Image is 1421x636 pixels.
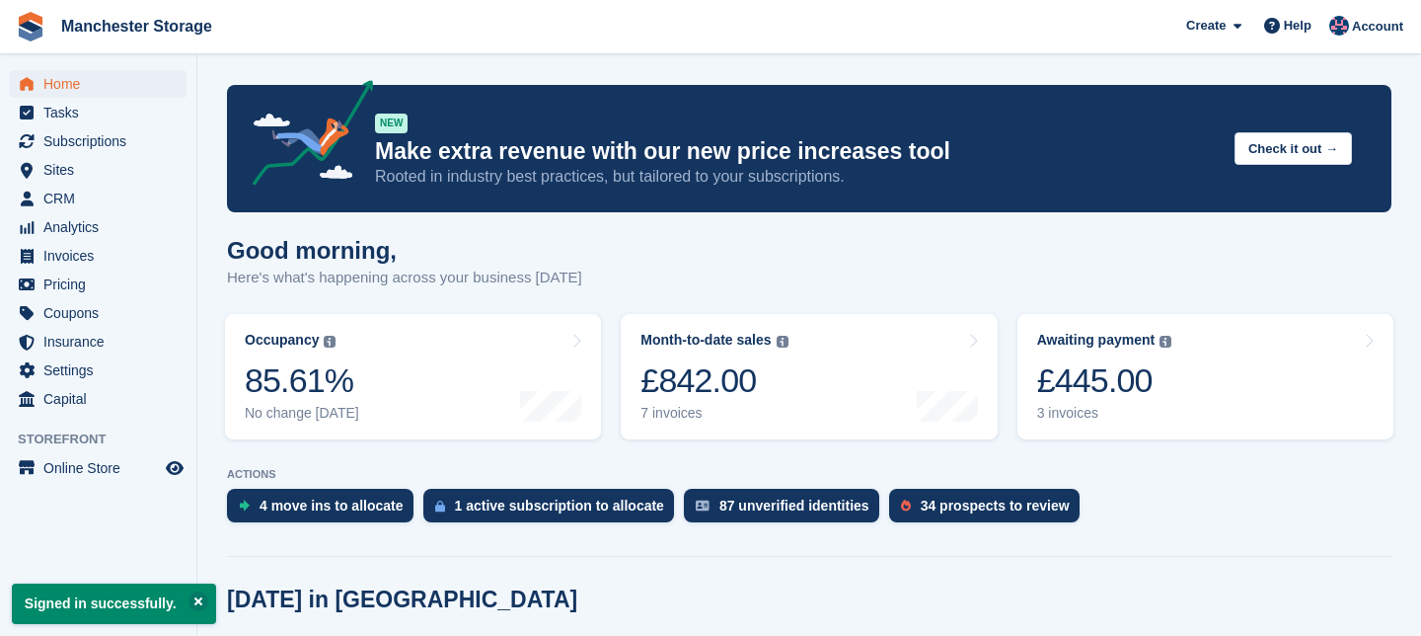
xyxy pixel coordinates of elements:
img: stora-icon-8386f47178a22dfd0bd8f6a31ec36ba5ce8667c1dd55bd0f319d3a0aa187defe.svg [16,12,45,41]
div: 3 invoices [1037,405,1172,422]
a: menu [10,385,187,413]
h2: [DATE] in [GEOGRAPHIC_DATA] [227,587,577,613]
a: Awaiting payment £445.00 3 invoices [1017,314,1393,439]
img: icon-info-grey-7440780725fd019a000dd9b08b2336e03edf1995a4989e88bcd33f0948082b44.svg [1159,336,1171,348]
a: menu [10,299,187,327]
span: Insurance [43,328,162,356]
a: Month-to-date sales £842.00 7 invoices [621,314,997,439]
p: Rooted in industry best practices, but tailored to your subscriptions. [375,166,1219,188]
div: 1 active subscription to allocate [455,498,664,514]
a: menu [10,357,187,384]
span: Help [1284,16,1311,36]
span: Create [1186,16,1226,36]
span: Invoices [43,242,162,270]
div: 4 move ins to allocate [260,498,404,514]
a: Preview store [163,456,187,480]
span: Sites [43,156,162,184]
span: Home [43,70,162,98]
p: Signed in successfully. [12,584,216,624]
a: 87 unverified identities [684,489,889,532]
a: menu [10,70,187,98]
div: Occupancy [245,332,319,349]
img: prospect-51fa495bee0391a8d652442698ab0144808aea92771e9ea1ae160a38d050c398.svg [901,500,911,512]
span: Tasks [43,99,162,126]
span: Pricing [43,271,162,298]
h1: Good morning, [227,237,582,264]
span: Analytics [43,213,162,241]
span: Storefront [18,430,196,449]
a: menu [10,127,187,155]
a: menu [10,454,187,482]
p: Make extra revenue with our new price increases tool [375,137,1219,166]
div: 34 prospects to review [921,498,1070,514]
a: 1 active subscription to allocate [423,489,684,532]
span: Subscriptions [43,127,162,155]
div: NEW [375,114,408,133]
a: Occupancy 85.61% No change [DATE] [225,314,601,439]
a: 4 move ins to allocate [227,489,423,532]
a: menu [10,99,187,126]
img: icon-info-grey-7440780725fd019a000dd9b08b2336e03edf1995a4989e88bcd33f0948082b44.svg [324,336,336,348]
p: Here's what's happening across your business [DATE] [227,267,582,289]
div: Month-to-date sales [640,332,771,349]
a: menu [10,328,187,356]
div: 85.61% [245,360,359,401]
span: Capital [43,385,162,413]
div: £842.00 [640,360,787,401]
div: 7 invoices [640,405,787,422]
span: Online Store [43,454,162,482]
div: No change [DATE] [245,405,359,422]
span: Account [1352,17,1403,37]
a: 34 prospects to review [889,489,1089,532]
div: £445.00 [1037,360,1172,401]
a: menu [10,185,187,212]
img: price-adjustments-announcement-icon-8257ccfd72463d97f412b2fc003d46551f7dbcb40ab6d574587a9cd5c0d94... [236,80,374,193]
a: menu [10,242,187,270]
a: Manchester Storage [53,10,220,42]
img: icon-info-grey-7440780725fd019a000dd9b08b2336e03edf1995a4989e88bcd33f0948082b44.svg [777,336,788,348]
img: verify_identity-adf6edd0f0f0b5bbfe63781bf79b02c33cf7c696d77639b501bdc392416b5a36.svg [696,500,710,512]
a: menu [10,156,187,184]
span: CRM [43,185,162,212]
img: active_subscription_to_allocate_icon-d502201f5373d7db506a760aba3b589e785aa758c864c3986d89f69b8ff3... [435,500,445,513]
a: menu [10,271,187,298]
img: move_ins_to_allocate_icon-fdf77a2bb77ea45bf5b3d319d69a93e2d87916cf1d5bf7949dd705db3b84f3ca.svg [239,500,250,512]
p: ACTIONS [227,468,1391,481]
a: menu [10,213,187,241]
button: Check it out → [1234,132,1352,165]
div: Awaiting payment [1037,332,1156,349]
span: Settings [43,357,162,384]
div: 87 unverified identities [719,498,869,514]
span: Coupons [43,299,162,327]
